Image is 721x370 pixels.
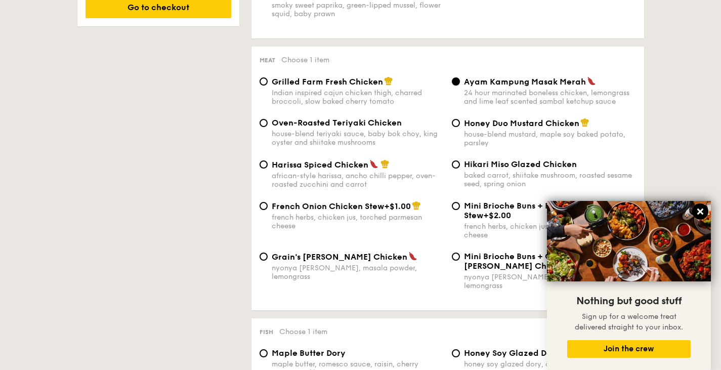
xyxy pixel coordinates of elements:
span: Maple Butter Dory [272,348,346,358]
input: Hikari Miso Glazed Chickenbaked carrot, shiitake mushroom, roasted sesame seed, spring onion [452,160,460,169]
span: Oven-Roasted Teriyaki Chicken [272,118,402,128]
input: Grain's [PERSON_NAME] Chickennyonya [PERSON_NAME], masala powder, lemongrass [260,253,268,261]
input: Ayam Kampung Masak Merah24 hour marinated boneless chicken, lemongrass and lime leaf scented samb... [452,77,460,86]
div: house-blend mustard, maple soy baked potato, parsley [464,130,636,147]
img: icon-chef-hat.a58ddaea.svg [384,76,393,86]
img: DSC07876-Edit02-Large.jpeg [547,201,711,281]
button: Close [692,203,708,220]
img: icon-spicy.37a8142b.svg [369,159,378,169]
input: Oven-Roasted Teriyaki Chickenhouse-blend teriyaki sauce, baby bok choy, king oyster and shiitake ... [260,119,268,127]
span: Meat [260,57,275,64]
span: Grilled Farm Fresh Chicken [272,77,383,87]
span: Honey Duo Mustard Chicken [464,118,579,128]
input: Honey Duo Mustard Chickenhouse-blend mustard, maple soy baked potato, parsley [452,119,460,127]
span: Harissa Spiced Chicken [272,160,368,170]
input: Mini Brioche Buns + Grain's [PERSON_NAME] Chicken+$1.00nyonya [PERSON_NAME], masala powder, lemon... [452,253,460,261]
img: icon-spicy.37a8142b.svg [408,252,417,261]
input: Maple Butter Dorymaple butter, romesco sauce, raisin, cherry tomato pickle [260,349,268,357]
input: Mini Brioche Buns + French Onion Chicken Stew+$2.00french herbs, chicken jus, torched parmesan ch... [452,202,460,210]
div: 24 hour marinated boneless chicken, lemongrass and lime leaf scented sambal ketchup sauce [464,89,636,106]
span: Ayam Kampung Masak Merah [464,77,586,87]
span: Mini Brioche Buns + Grain's [PERSON_NAME] Chicken [464,252,574,271]
span: Hikari Miso Glazed Chicken [464,159,577,169]
div: Indian inspired cajun chicken thigh, charred broccoli, slow baked cherry tomato [272,89,444,106]
span: +$2.00 [483,211,511,220]
div: nyonya [PERSON_NAME], masala powder, lemongrass [464,273,636,290]
input: French Onion Chicken Stew+$1.00french herbs, chicken jus, torched parmesan cheese [260,202,268,210]
img: icon-chef-hat.a58ddaea.svg [412,201,421,210]
div: baked carrot, shiitake mushroom, roasted sesame seed, spring onion [464,171,636,188]
div: nyonya [PERSON_NAME], masala powder, lemongrass [272,264,444,281]
div: french herbs, chicken jus, torched parmesan cheese [464,222,636,239]
div: smoky sweet paprika, green-lipped mussel, flower squid, baby prawn [272,1,444,18]
button: Join the crew [567,340,691,358]
input: Grilled Farm Fresh ChickenIndian inspired cajun chicken thigh, charred broccoli, slow baked cherr... [260,77,268,86]
span: Choose 1 item [279,327,327,336]
span: Nothing but good stuff [576,295,682,307]
span: Sign up for a welcome treat delivered straight to your inbox. [575,312,683,332]
span: Choose 1 item [281,56,329,64]
div: house-blend teriyaki sauce, baby bok choy, king oyster and shiitake mushrooms [272,130,444,147]
img: icon-chef-hat.a58ddaea.svg [380,159,390,169]
span: Fish [260,328,273,336]
div: african-style harissa, ancho chilli pepper, oven-roasted zucchini and carrot [272,172,444,189]
div: honey soy glazed dory, carrot, zucchini and onion [464,360,636,368]
div: french herbs, chicken jus, torched parmesan cheese [272,213,444,230]
input: Honey Soy Glazed Doryhoney soy glazed dory, carrot, zucchini and onion [452,349,460,357]
img: icon-spicy.37a8142b.svg [587,76,596,86]
img: icon-chef-hat.a58ddaea.svg [580,118,589,127]
span: Mini Brioche Buns + French Onion Chicken Stew [464,201,636,220]
span: Honey Soy Glazed Dory [464,348,560,358]
span: French Onion Chicken Stew [272,201,384,211]
input: Harissa Spiced Chickenafrican-style harissa, ancho chilli pepper, oven-roasted zucchini and carrot [260,160,268,169]
span: +$1.00 [384,201,411,211]
span: Grain's [PERSON_NAME] Chicken [272,252,407,262]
